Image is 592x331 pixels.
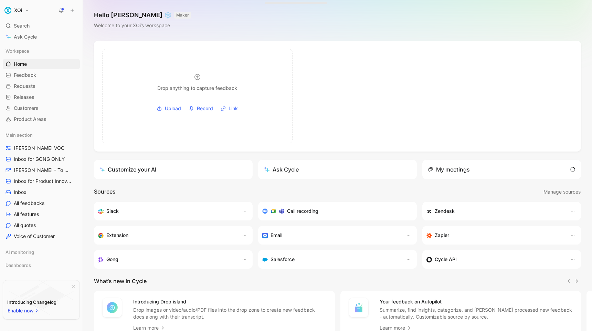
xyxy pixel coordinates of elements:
[3,130,80,241] div: Main section[PERSON_NAME] VOCInbox for GONG ONLY[PERSON_NAME] - To ProcessInbox for Product Innov...
[271,231,282,239] h3: Email
[3,187,80,197] a: Inbox
[3,92,80,102] a: Releases
[6,48,29,54] span: Workspace
[106,231,128,239] h3: Extension
[3,247,80,257] div: AI monitoring
[3,220,80,230] a: All quotes
[3,103,80,113] a: Customers
[14,116,46,123] span: Product Areas
[133,307,327,320] p: Drop images or video/audio/PDF files into the drop zone to create new feedback docs along with th...
[14,61,27,68] span: Home
[14,94,34,101] span: Releases
[271,255,295,263] h3: Salesforce
[7,306,40,315] button: Enable now
[3,176,80,186] a: Inbox for Product Innovation Product Area
[98,255,235,263] div: Capture feedback from your incoming calls
[262,207,407,215] div: Record & transcribe meetings from Zoom, Meet & Teams.
[3,165,80,175] a: [PERSON_NAME] - To Process
[426,207,563,215] div: Sync customers and create docs
[154,103,183,114] button: Upload
[543,187,581,196] button: Manage sources
[3,209,80,219] a: All features
[99,165,156,174] div: Customize your AI
[262,231,399,239] div: Forward emails to your feedback inbox
[3,6,31,15] button: XOiXOi
[3,198,80,208] a: All feedbacks
[8,307,34,315] span: Enable now
[3,70,80,80] a: Feedback
[14,200,44,207] span: All feedbacks
[426,255,563,263] div: Sync customers & send feedback from custom sources. Get inspired by our favorite use case
[14,189,27,196] span: Inbox
[3,46,80,56] div: Workspace
[435,255,457,263] h3: Cycle API
[94,160,253,179] a: Customize your AI
[157,84,237,92] div: Drop anything to capture feedback
[380,307,573,320] p: Summarize, find insights, categorize, and [PERSON_NAME] processed new feedback - automatically. C...
[6,249,34,256] span: AI monitoring
[3,81,80,91] a: Requests
[14,22,30,30] span: Search
[106,255,118,263] h3: Gong
[287,207,318,215] h3: Call recording
[174,12,191,19] button: MAKER
[3,130,80,140] div: Main section
[6,132,33,138] span: Main section
[543,188,581,196] span: Manage sources
[3,231,80,241] a: Voice of Customer
[14,7,22,13] h1: XOi
[3,260,80,270] div: Dashboards
[6,262,31,269] span: Dashboards
[428,165,470,174] div: My meetings
[3,32,80,42] a: Ask Cycle
[94,11,191,19] h1: Hello [PERSON_NAME] ❄️
[3,143,80,153] a: [PERSON_NAME] VOC
[14,211,39,218] span: All features
[14,233,55,240] span: Voice of Customer
[14,156,65,163] span: Inbox for GONG ONLY
[106,207,119,215] h3: Slack
[264,165,299,174] div: Ask Cycle
[3,59,80,69] a: Home
[3,114,80,124] a: Product Areas
[380,298,573,306] h4: Your feedback on Autopilot
[14,83,35,90] span: Requests
[3,21,80,31] div: Search
[435,231,449,239] h3: Zapier
[98,207,235,215] div: Sync your customers, send feedback and get updates in Slack
[98,231,235,239] div: Capture feedback from anywhere on the web
[426,231,563,239] div: Capture feedback from thousands of sources with Zapier (survey results, recordings, sheets, etc).
[14,145,64,152] span: [PERSON_NAME] VOC
[14,222,36,229] span: All quotes
[14,72,36,79] span: Feedback
[14,105,39,112] span: Customers
[229,104,238,113] span: Link
[218,103,240,114] button: Link
[3,260,80,272] div: Dashboards
[14,167,71,174] span: [PERSON_NAME] - To Process
[165,104,181,113] span: Upload
[14,178,73,185] span: Inbox for Product Innovation Product Area
[94,21,191,30] div: Welcome to your XOi’s workspace
[3,154,80,164] a: Inbox for GONG ONLY
[435,207,455,215] h3: Zendesk
[94,187,116,196] h2: Sources
[94,277,147,285] h2: What’s new in Cycle
[14,33,37,41] span: Ask Cycle
[3,247,80,259] div: AI monitoring
[186,103,215,114] button: Record
[4,7,11,14] img: XOi
[197,104,213,113] span: Record
[9,280,74,316] img: bg-BLZuj68n.svg
[7,298,56,306] div: Introducing Changelog
[258,160,417,179] button: Ask Cycle
[133,298,327,306] h4: Introducing Drop island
